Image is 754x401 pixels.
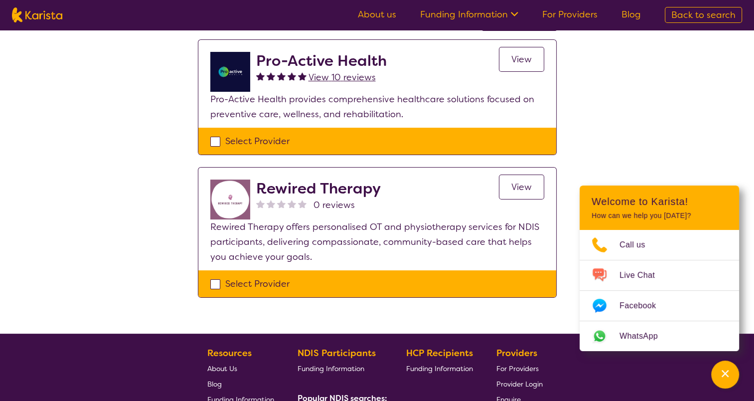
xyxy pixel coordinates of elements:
[511,53,532,65] span: View
[308,71,376,83] span: View 10 reviews
[496,364,539,373] span: For Providers
[420,8,518,20] a: Funding Information
[256,200,265,208] img: nonereviewstar
[406,347,473,359] b: HCP Recipients
[580,186,739,351] div: Channel Menu
[277,72,286,80] img: fullstar
[298,72,306,80] img: fullstar
[298,361,383,376] a: Funding Information
[256,52,387,70] h2: Pro-Active Health
[496,347,537,359] b: Providers
[288,200,296,208] img: nonereviewstar
[580,321,739,351] a: Web link opens in a new tab.
[207,376,274,392] a: Blog
[358,8,396,20] a: About us
[671,9,736,21] span: Back to search
[592,211,727,220] p: How can we help you [DATE]?
[499,175,544,200] a: View
[288,72,296,80] img: fullstar
[619,329,670,344] span: WhatsApp
[207,380,222,389] span: Blog
[711,361,739,389] button: Channel Menu
[592,196,727,207] h2: Welcome to Karista!
[542,8,598,20] a: For Providers
[256,180,381,198] h2: Rewired Therapy
[210,92,544,122] p: Pro-Active Health provides comprehensive healthcare solutions focused on preventive care, wellnes...
[496,376,543,392] a: Provider Login
[298,347,376,359] b: NDIS Participants
[496,380,543,389] span: Provider Login
[619,268,667,283] span: Live Chat
[267,200,275,208] img: nonereviewstar
[511,181,532,193] span: View
[308,70,376,85] a: View 10 reviews
[207,364,237,373] span: About Us
[210,219,544,264] p: Rewired Therapy offers personalised OT and physiotherapy services for NDIS participants, deliveri...
[267,72,275,80] img: fullstar
[499,47,544,72] a: View
[256,72,265,80] img: fullstar
[621,8,641,20] a: Blog
[277,200,286,208] img: nonereviewstar
[207,361,274,376] a: About Us
[210,52,250,92] img: jdgr5huzsaqxc1wfufya.png
[210,180,250,219] img: jovdti8ilrgkpezhq0s9.png
[12,7,62,22] img: Karista logo
[496,361,543,376] a: For Providers
[313,198,355,212] span: 0 reviews
[298,364,364,373] span: Funding Information
[207,347,252,359] b: Resources
[406,361,473,376] a: Funding Information
[619,237,657,252] span: Call us
[580,230,739,351] ul: Choose channel
[665,7,742,23] a: Back to search
[619,298,668,313] span: Facebook
[298,200,306,208] img: nonereviewstar
[406,364,473,373] span: Funding Information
